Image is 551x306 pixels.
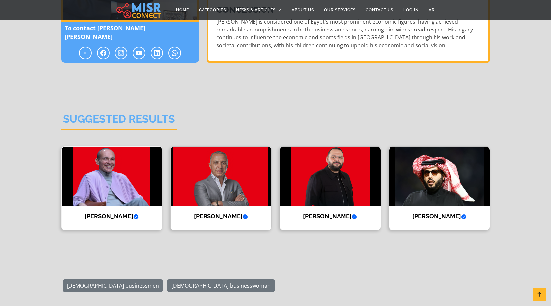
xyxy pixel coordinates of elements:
[385,146,494,230] a: Turki Al Sheikh [PERSON_NAME]
[319,4,361,16] a: Our Services
[176,213,266,220] h4: [PERSON_NAME]
[61,113,177,130] h2: Suggested Results
[394,213,485,220] h4: [PERSON_NAME]
[63,279,163,292] a: [DEMOGRAPHIC_DATA] businessmen
[194,4,231,16] a: Categories
[280,147,381,206] img: Abdullah Salam
[352,214,357,219] svg: Verified account
[389,147,490,206] img: Turki Al Sheikh
[133,214,139,219] svg: Verified account
[424,4,439,16] a: AR
[461,214,466,219] svg: Verified account
[243,214,248,219] svg: Verified account
[171,147,271,206] img: Ahmed El Sewedy
[285,213,376,220] h4: [PERSON_NAME]
[287,4,319,16] a: About Us
[167,279,275,292] a: [DEMOGRAPHIC_DATA] businesswoman
[361,4,398,16] a: Contact Us
[236,7,276,13] span: News & Articles
[171,4,194,16] a: Home
[231,4,287,16] a: News & Articles
[216,18,482,49] p: [PERSON_NAME] is considered one of Egypt's most prominent economic figures, having achieved remar...
[62,147,162,206] img: Mohamed Farouk
[398,4,424,16] a: Log in
[276,146,385,230] a: Abdullah Salam [PERSON_NAME]
[67,213,157,220] h4: [PERSON_NAME]
[116,2,161,18] img: main.misr_connect
[57,146,166,230] a: Mohamed Farouk [PERSON_NAME]
[61,22,199,43] span: To contact [PERSON_NAME] [PERSON_NAME]
[166,146,276,230] a: Ahmed El Sewedy [PERSON_NAME]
